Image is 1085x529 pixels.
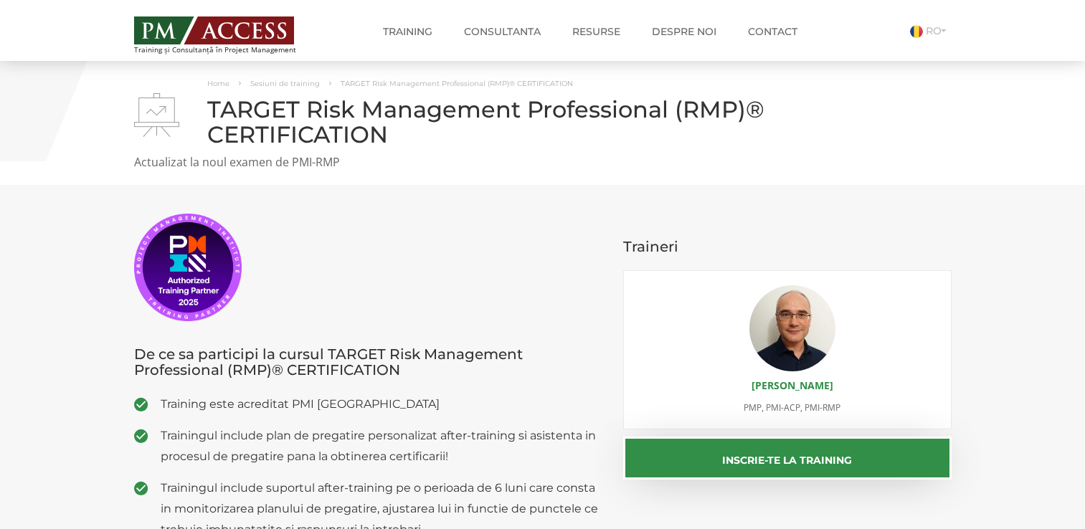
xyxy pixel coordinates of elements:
[744,401,840,414] span: PMP, PMI-ACP, PMI-RMP
[372,17,443,46] a: Training
[134,93,179,137] img: TARGET Risk Management Professional (RMP)® CERTIFICATION
[207,79,229,88] a: Home
[250,79,320,88] a: Sesiuni de training
[134,12,323,54] a: Training și Consultanță în Project Management
[453,17,551,46] a: Consultanta
[341,79,573,88] span: TARGET Risk Management Professional (RMP)® CERTIFICATION
[737,17,808,46] a: Contact
[134,346,602,378] h3: De ce sa participi la cursul TARGET Risk Management Professional (RMP)® CERTIFICATION
[623,437,952,480] button: Inscrie-te la training
[910,25,923,38] img: Romana
[134,97,952,147] h1: TARGET Risk Management Professional (RMP)® CERTIFICATION
[134,46,323,54] span: Training și Consultanță în Project Management
[562,17,631,46] a: Resurse
[134,154,952,171] p: Actualizat la noul examen de PMI-RMP
[641,17,727,46] a: Despre noi
[161,394,602,414] span: Training este acreditat PMI [GEOGRAPHIC_DATA]
[161,425,602,467] span: Trainingul include plan de pregatire personalizat after-training si asistenta in procesul de preg...
[910,24,952,37] a: RO
[623,239,952,254] h3: Traineri
[752,378,833,392] a: [PERSON_NAME]
[134,16,294,44] img: PM ACCESS - Echipa traineri si consultanti certificati PMP: Narciss Popescu, Mihai Olaru, Monica ...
